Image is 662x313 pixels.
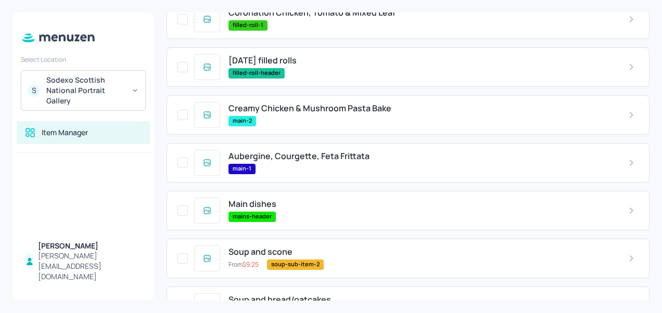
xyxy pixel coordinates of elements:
[267,260,324,269] span: soup-sub-item-2
[28,84,40,97] div: S
[228,103,391,113] span: Creamy Chicken & Mushroom Pasta Bake
[228,56,297,66] span: [DATE] filled rolls
[228,8,396,18] span: Coronation Chicken, Tomato & Mixed Leaf
[228,164,256,173] span: main-1
[228,247,292,257] span: Soup and scone
[38,241,142,251] div: [PERSON_NAME]
[243,260,259,269] span: $ 9.25
[228,199,276,209] span: Main dishes
[42,127,88,138] div: Item Manager
[228,212,276,221] span: mains-header
[38,251,142,282] div: [PERSON_NAME][EMAIL_ADDRESS][DOMAIN_NAME]
[228,21,268,30] span: filled-roll-1
[21,55,146,64] div: Select Location
[228,116,256,125] span: main-2
[228,151,370,161] span: Aubergine, Courgette, Feta Frittata
[228,295,331,305] span: Soup and bread/oatcakes
[46,75,125,106] div: Sodexo Scottish National Portrait Gallery
[228,260,259,269] p: From
[228,69,285,77] span: filled-roll-header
